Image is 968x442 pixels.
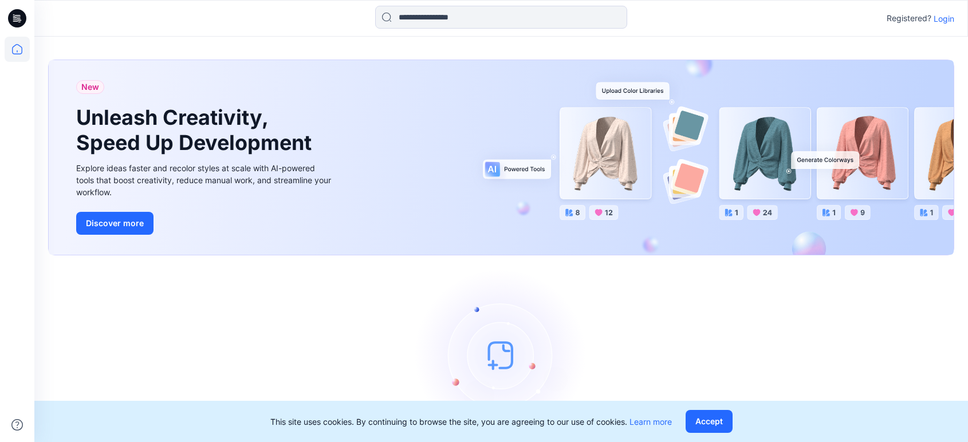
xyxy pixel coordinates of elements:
[629,417,672,427] a: Learn more
[686,410,733,433] button: Accept
[934,13,954,25] p: Login
[415,269,587,441] img: empty-state-image.svg
[76,212,334,235] a: Discover more
[887,11,931,25] p: Registered?
[76,212,154,235] button: Discover more
[81,80,99,94] span: New
[270,416,672,428] p: This site uses cookies. By continuing to browse the site, you are agreeing to our use of cookies.
[76,162,334,198] div: Explore ideas faster and recolor styles at scale with AI-powered tools that boost creativity, red...
[76,105,317,155] h1: Unleash Creativity, Speed Up Development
